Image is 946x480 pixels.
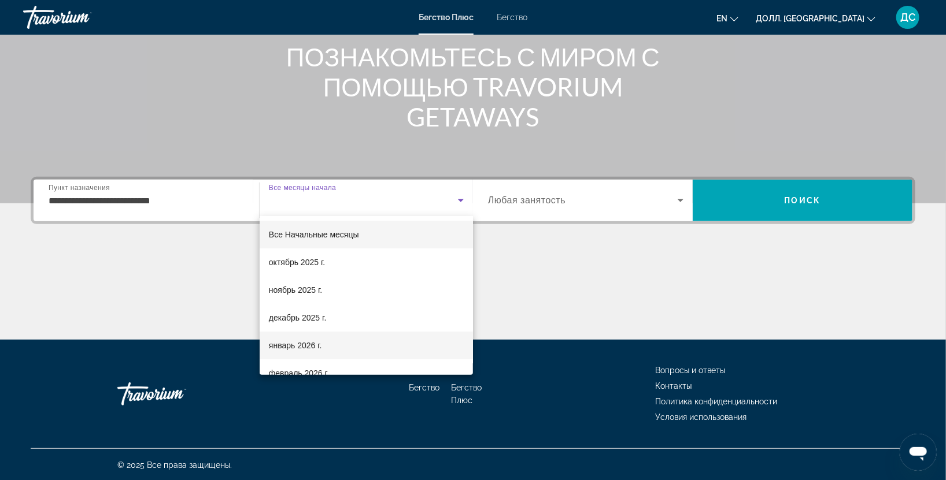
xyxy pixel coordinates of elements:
ya-tr-span: январь 2026 г. [269,341,322,350]
iframe: Кнопка запуска окна обмена сообщениями [900,434,937,471]
ya-tr-span: февраль 2026 г. [269,369,329,378]
ya-tr-span: декабрь 2025 г. [269,313,326,322]
ya-tr-span: Все Начальные месяцы [269,230,359,239]
ya-tr-span: ноябрь 2025 г. [269,285,322,295]
ya-tr-span: октябрь 2025 г. [269,258,325,267]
